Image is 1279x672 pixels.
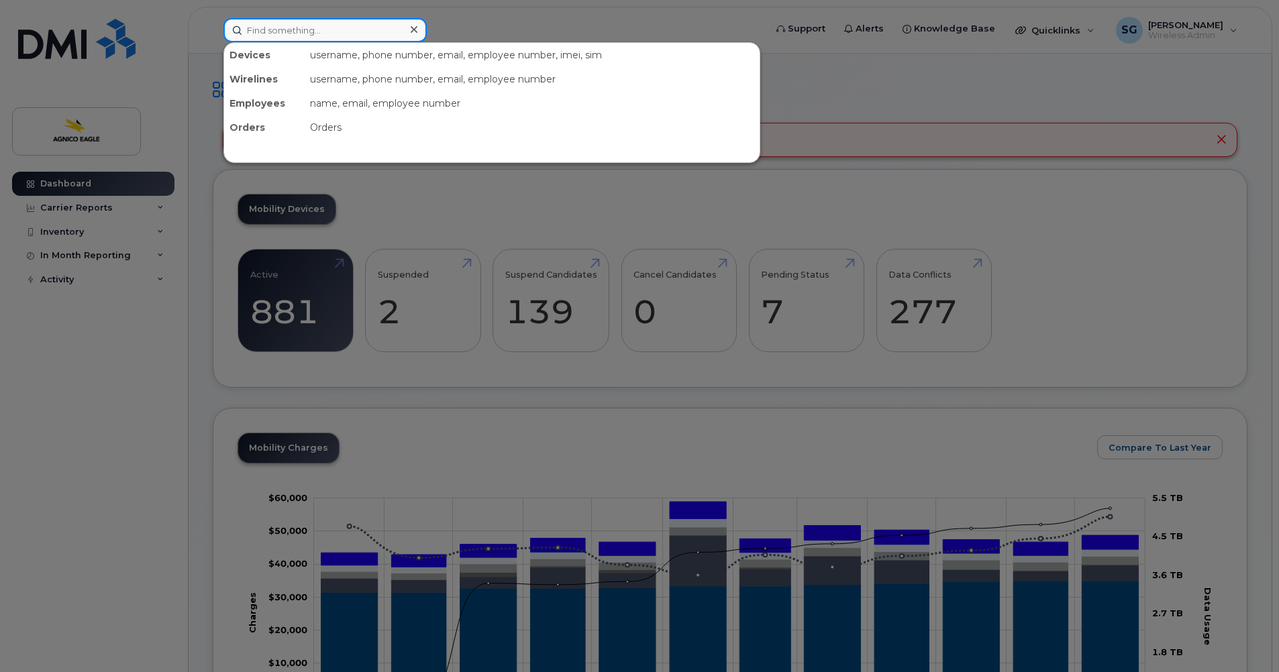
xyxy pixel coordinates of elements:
[305,91,760,115] div: name, email, employee number
[305,115,760,139] div: Orders
[224,43,305,67] div: Devices
[305,43,760,67] div: username, phone number, email, employee number, imei, sim
[224,115,305,139] div: Orders
[224,91,305,115] div: Employees
[224,67,305,91] div: Wirelines
[305,67,760,91] div: username, phone number, email, employee number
